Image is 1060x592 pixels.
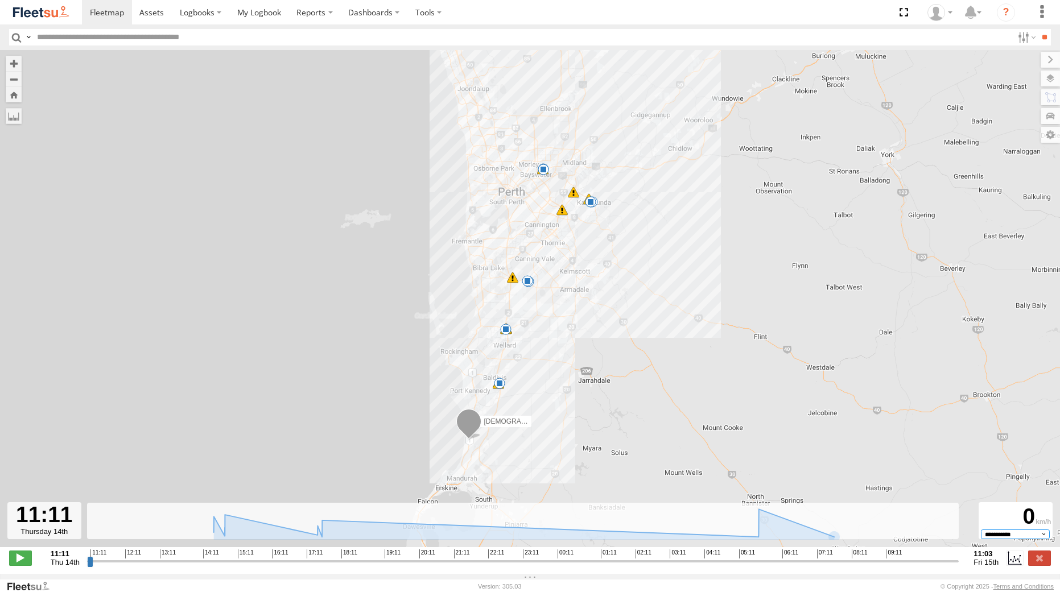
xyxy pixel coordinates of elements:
[51,549,80,558] strong: 11:11
[852,549,868,558] span: 08:11
[238,549,254,558] span: 15:11
[24,29,33,45] label: Search Query
[454,549,470,558] span: 21:11
[51,558,80,566] span: Thu 14th Aug 2025
[507,272,518,283] div: 13
[6,56,22,71] button: Zoom in
[203,549,219,558] span: 14:11
[419,549,435,558] span: 20:11
[636,549,651,558] span: 02:11
[90,549,106,558] span: 11:11
[941,583,1054,590] div: © Copyright 2025 -
[739,549,755,558] span: 05:11
[341,549,357,558] span: 18:11
[782,549,798,558] span: 06:11
[385,549,401,558] span: 19:11
[6,87,22,102] button: Zoom Home
[484,417,649,425] span: [DEMOGRAPHIC_DATA][PERSON_NAME] - 1IFQ593
[558,549,574,558] span: 00:11
[523,549,539,558] span: 23:11
[125,549,141,558] span: 12:11
[160,549,176,558] span: 13:11
[601,549,617,558] span: 01:11
[478,583,521,590] div: Version: 305.03
[923,4,956,21] div: Brodie Richardson
[886,549,902,558] span: 09:11
[1013,29,1038,45] label: Search Filter Options
[9,550,32,565] label: Play/Stop
[704,549,720,558] span: 04:11
[6,581,59,592] a: Visit our Website
[6,71,22,87] button: Zoom out
[6,108,22,124] label: Measure
[1041,127,1060,143] label: Map Settings
[974,549,999,558] strong: 11:03
[974,558,999,566] span: Fri 15th Aug 2025
[11,5,71,20] img: fleetsu-logo-horizontal.svg
[1028,550,1051,565] label: Close
[997,3,1015,22] i: ?
[670,549,686,558] span: 03:11
[488,549,504,558] span: 22:11
[993,583,1054,590] a: Terms and Conditions
[980,504,1051,529] div: 0
[272,549,288,558] span: 16:11
[817,549,833,558] span: 07:11
[307,549,323,558] span: 17:11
